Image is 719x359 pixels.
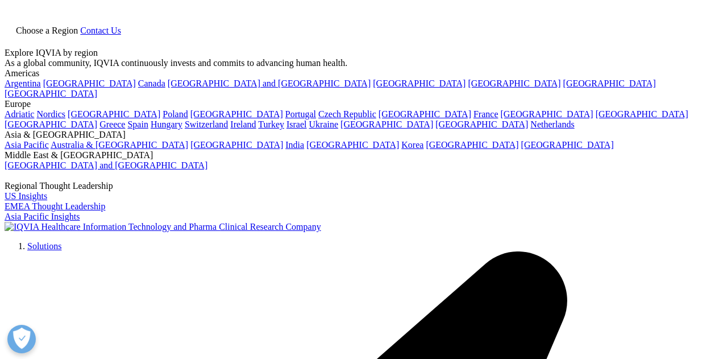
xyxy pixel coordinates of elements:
[27,241,61,251] a: Solutions
[5,79,41,88] a: Argentina
[5,58,714,68] div: As a global community, IQVIA continuously invests and commits to advancing human health.
[468,79,560,88] a: [GEOGRAPHIC_DATA]
[138,79,165,88] a: Canada
[435,119,528,129] a: [GEOGRAPHIC_DATA]
[379,109,471,119] a: [GEOGRAPHIC_DATA]
[80,26,121,35] a: Contact Us
[5,109,34,119] a: Adriatic
[373,79,466,88] a: [GEOGRAPHIC_DATA]
[36,109,65,119] a: Nordics
[5,181,714,191] div: Regional Thought Leadership
[563,79,656,88] a: [GEOGRAPHIC_DATA]
[530,119,574,129] a: Netherlands
[7,325,36,353] button: Open Preferences
[5,140,49,150] a: Asia Pacific
[16,26,78,35] span: Choose a Region
[401,140,423,150] a: Korea
[285,109,316,119] a: Portugal
[501,109,593,119] a: [GEOGRAPHIC_DATA]
[306,140,399,150] a: [GEOGRAPHIC_DATA]
[5,160,207,170] a: [GEOGRAPHIC_DATA] and [GEOGRAPHIC_DATA]
[5,191,47,201] a: US Insights
[473,109,498,119] a: France
[521,140,614,150] a: [GEOGRAPHIC_DATA]
[190,140,283,150] a: [GEOGRAPHIC_DATA]
[151,119,182,129] a: Hungary
[5,212,80,221] a: Asia Pacific Insights
[230,119,256,129] a: Ireland
[5,119,97,129] a: [GEOGRAPHIC_DATA]
[99,119,125,129] a: Greece
[309,119,339,129] a: Ukraine
[426,140,518,150] a: [GEOGRAPHIC_DATA]
[68,109,160,119] a: [GEOGRAPHIC_DATA]
[163,109,188,119] a: Poland
[340,119,433,129] a: [GEOGRAPHIC_DATA]
[5,68,714,79] div: Americas
[5,201,105,211] a: EMEA Thought Leadership
[185,119,228,129] a: Switzerland
[596,109,688,119] a: [GEOGRAPHIC_DATA]
[5,89,97,98] a: [GEOGRAPHIC_DATA]
[5,99,714,109] div: Europe
[168,79,371,88] a: [GEOGRAPHIC_DATA] and [GEOGRAPHIC_DATA]
[43,79,136,88] a: [GEOGRAPHIC_DATA]
[285,140,304,150] a: India
[5,48,714,58] div: Explore IQVIA by region
[5,130,714,140] div: Asia & [GEOGRAPHIC_DATA]
[190,109,283,119] a: [GEOGRAPHIC_DATA]
[286,119,307,129] a: Israel
[5,150,714,160] div: Middle East & [GEOGRAPHIC_DATA]
[51,140,188,150] a: Australia & [GEOGRAPHIC_DATA]
[258,119,284,129] a: Turkey
[5,222,321,232] img: IQVIA Healthcare Information Technology and Pharma Clinical Research Company
[127,119,148,129] a: Spain
[318,109,376,119] a: Czech Republic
